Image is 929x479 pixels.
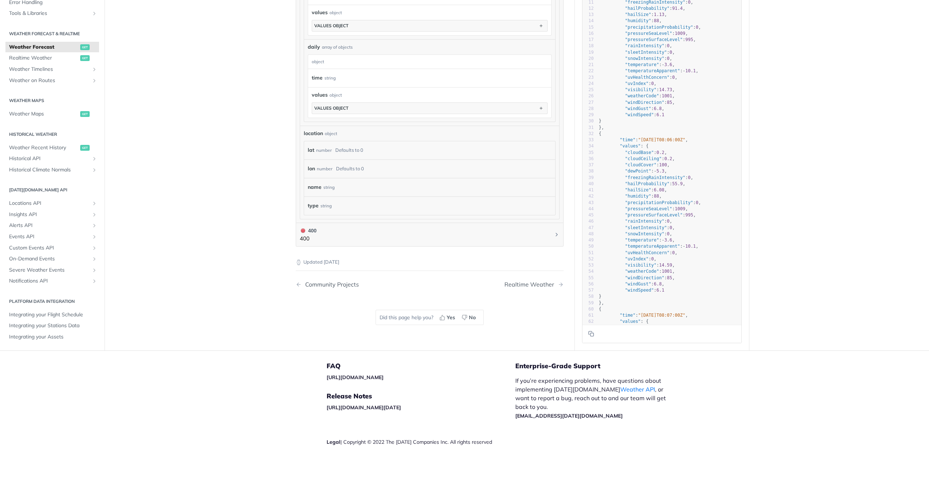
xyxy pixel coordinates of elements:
[625,206,672,211] span: "pressureSeaLevel"
[667,56,670,61] span: 0
[5,153,99,164] a: Historical APIShow subpages for Historical API
[599,162,670,167] span: : ,
[91,200,97,206] button: Show subpages for Locations API
[599,131,601,136] span: {
[582,125,594,131] div: 31
[312,73,323,83] label: time
[675,31,686,36] span: 1009
[656,288,664,293] span: 6.1
[308,145,314,155] label: lat
[625,181,670,186] span: "hailProbability"
[9,155,90,162] span: Historical API
[625,50,667,55] span: "sleetIntensity"
[599,81,656,86] span: : ,
[654,18,659,23] span: 88
[582,162,594,168] div: 37
[582,81,594,87] div: 24
[667,275,672,280] span: 85
[599,206,688,211] span: : ,
[625,62,659,67] span: "temperature"
[5,265,99,276] a: Severe Weather EventsShow subpages for Severe Weather Events
[599,100,675,105] span: : ,
[620,143,641,149] span: "values"
[685,68,696,73] span: 10.1
[582,218,594,224] div: 46
[582,212,594,218] div: 45
[582,37,594,43] div: 17
[599,181,686,186] span: : ,
[582,56,594,62] div: 20
[5,142,99,153] a: Weather Recent Historyget
[599,68,699,73] span: : ,
[320,200,332,211] div: string
[5,75,99,86] a: Weather on RoutesShow subpages for Weather on Routes
[312,9,328,16] span: values
[599,6,686,11] span: : ,
[582,12,594,18] div: 13
[625,156,662,161] span: "cloudCeiling"
[599,244,699,249] span: : ,
[599,12,667,17] span: : ,
[582,100,594,106] div: 27
[625,212,683,218] span: "pressureSurfaceLevel"
[586,328,596,339] button: Copy to clipboard
[599,288,664,293] span: :
[5,165,99,175] a: Historical Climate NormalsShow subpages for Historical Climate Normals
[582,137,594,143] div: 33
[91,212,97,218] button: Show subpages for Insights API
[91,267,97,273] button: Show subpages for Severe Weather Events
[656,150,664,155] span: 0.2
[599,112,664,117] span: :
[469,314,476,321] span: No
[91,11,97,16] button: Show subpages for Tools & Libraries
[582,106,594,112] div: 28
[667,100,672,105] span: 85
[599,250,678,255] span: : ,
[437,312,459,323] button: Yes
[504,281,558,288] div: Realtime Weather
[9,233,90,240] span: Events API
[667,219,670,224] span: 0
[625,12,651,17] span: "hailSize"
[504,281,564,288] a: Next Page: Realtime Weather
[5,309,99,320] a: Integrating your Flight Schedule
[582,231,594,237] div: 48
[688,175,691,180] span: 0
[620,386,655,393] a: Weather API
[582,87,594,93] div: 25
[599,143,648,149] span: : {
[696,25,698,30] span: 0
[625,31,672,36] span: "pressureSeaLevel"
[672,250,675,255] span: 0
[322,44,353,50] div: array of objects
[9,333,97,341] span: Integrating your Assets
[5,8,99,19] a: Tools & LibrariesShow subpages for Tools & Libraries
[696,200,698,205] span: 0
[599,231,672,236] span: : ,
[599,169,667,174] span: : ,
[625,219,664,224] span: "rainIntensity"
[599,50,675,55] span: : ,
[582,275,594,281] div: 55
[659,162,667,167] span: 100
[9,144,78,151] span: Weather Recent History
[9,255,90,263] span: On-Demand Events
[675,206,686,211] span: 1009
[9,54,78,62] span: Realtime Weather
[317,163,332,174] div: number
[459,312,480,323] button: No
[599,31,688,36] span: : ,
[625,6,670,11] span: "hailProbability"
[314,23,348,28] div: values object
[651,81,654,86] span: 0
[91,256,97,262] button: Show subpages for On-Demand Events
[599,156,675,161] span: : ,
[582,268,594,275] div: 54
[80,55,90,61] span: get
[599,281,664,287] span: : ,
[312,91,328,99] span: values
[672,6,683,11] span: 91.4
[300,227,560,243] button: 400 400400
[582,281,594,287] div: 56
[599,194,662,199] span: : ,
